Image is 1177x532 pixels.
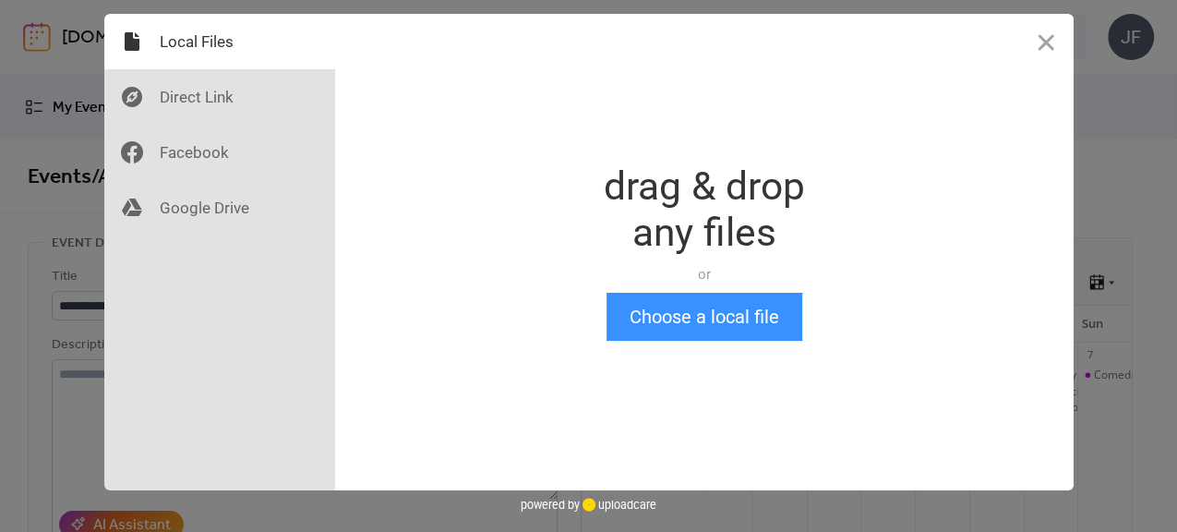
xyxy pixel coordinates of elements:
[104,180,335,236] div: Google Drive
[604,163,805,256] div: drag & drop any files
[604,265,805,284] div: or
[580,498,656,512] a: uploadcare
[104,14,335,69] div: Local Files
[104,69,335,125] div: Direct Link
[607,293,802,341] button: Choose a local file
[1018,14,1074,69] button: Close
[521,490,656,518] div: powered by
[104,125,335,180] div: Facebook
